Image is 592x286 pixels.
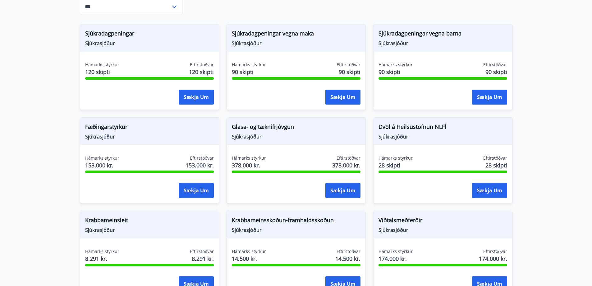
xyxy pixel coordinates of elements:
[232,227,360,233] span: Sjúkrasjóður
[232,29,360,40] span: Sjúkradagpeningar vegna maka
[335,255,360,263] span: 14.500 kr.
[232,40,360,47] span: Sjúkrasjóður
[85,29,214,40] span: Sjúkradagpeningar
[339,68,360,76] span: 90 skipti
[379,133,507,140] span: Sjúkrasjóður
[232,133,360,140] span: Sjúkrasjóður
[179,183,214,198] button: Sækja um
[379,248,413,255] span: Hámarks styrkur
[190,248,214,255] span: Eftirstöðvar
[232,161,266,169] span: 378.000 kr.
[483,248,507,255] span: Eftirstöðvar
[85,68,119,76] span: 120 skipti
[85,123,214,133] span: Fæðingarstyrkur
[190,155,214,161] span: Eftirstöðvar
[472,90,507,105] button: Sækja um
[379,227,507,233] span: Sjúkrasjóður
[379,62,413,68] span: Hámarks styrkur
[85,133,214,140] span: Sjúkrasjóður
[483,62,507,68] span: Eftirstöðvar
[472,183,507,198] button: Sækja um
[85,227,214,233] span: Sjúkrasjóður
[337,155,360,161] span: Eftirstöðvar
[325,90,360,105] button: Sækja um
[85,161,119,169] span: 153.000 kr.
[479,255,507,263] span: 174.000 kr.
[379,255,413,263] span: 174.000 kr.
[179,90,214,105] button: Sækja um
[232,216,360,227] span: Krabbameinsskoðun-framhaldsskoðun
[85,248,119,255] span: Hámarks styrkur
[379,68,413,76] span: 90 skipti
[379,155,413,161] span: Hámarks styrkur
[186,161,214,169] span: 153.000 kr.
[85,216,214,227] span: Krabbameinsleit
[337,62,360,68] span: Eftirstöðvar
[85,255,119,263] span: 8.291 kr.
[232,155,266,161] span: Hámarks styrkur
[189,68,214,76] span: 120 skipti
[379,40,507,47] span: Sjúkrasjóður
[332,161,360,169] span: 378.000 kr.
[485,161,507,169] span: 28 skipti
[85,62,119,68] span: Hámarks styrkur
[325,183,360,198] button: Sækja um
[379,29,507,40] span: Sjúkradagpeningar vegna barna
[232,123,360,133] span: Glasa- og tæknifrjóvgun
[232,68,266,76] span: 90 skipti
[337,248,360,255] span: Eftirstöðvar
[485,68,507,76] span: 90 skipti
[190,62,214,68] span: Eftirstöðvar
[379,161,413,169] span: 28 skipti
[379,123,507,133] span: Dvöl á Heilsustofnun NLFÍ
[232,62,266,68] span: Hámarks styrkur
[85,155,119,161] span: Hámarks styrkur
[483,155,507,161] span: Eftirstöðvar
[232,255,266,263] span: 14.500 kr.
[192,255,214,263] span: 8.291 kr.
[232,248,266,255] span: Hámarks styrkur
[379,216,507,227] span: Viðtalsmeðferðir
[85,40,214,47] span: Sjúkrasjóður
